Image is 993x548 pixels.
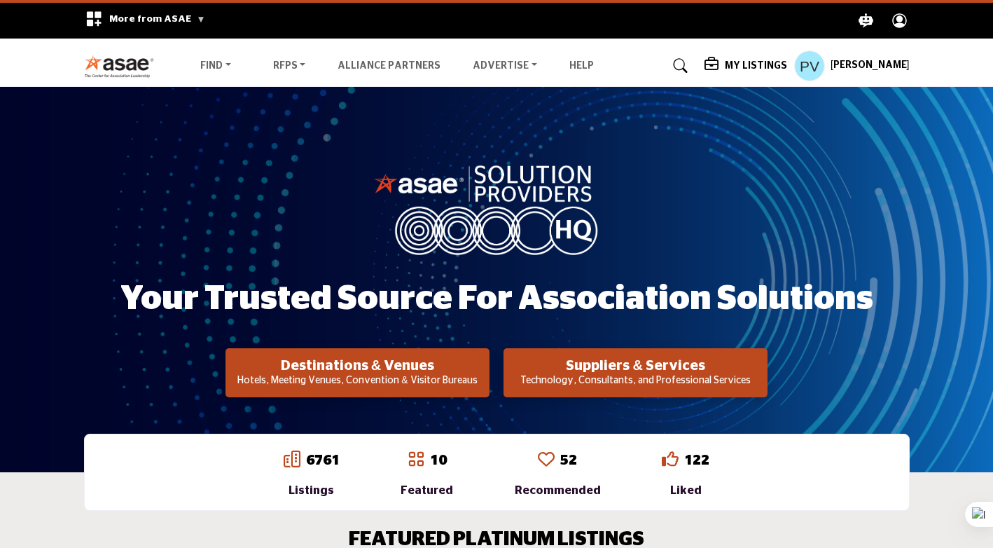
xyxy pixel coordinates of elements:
[794,50,825,81] button: Show hide supplier dropdown
[704,57,787,74] div: My Listings
[263,56,316,76] a: RFPs
[284,482,340,499] div: Listings
[76,3,214,39] div: More from ASAE
[84,55,162,78] img: Site Logo
[515,482,601,499] div: Recommended
[725,60,787,72] h5: My Listings
[230,357,485,374] h2: Destinations & Venues
[120,278,873,321] h1: Your Trusted Source for Association Solutions
[401,482,453,499] div: Featured
[408,451,424,470] a: Go to Featured
[660,55,697,77] a: Search
[374,162,619,254] img: image
[508,357,763,374] h2: Suppliers & Services
[538,451,555,470] a: Go to Recommended
[569,61,594,71] a: Help
[225,348,489,397] button: Destinations & Venues Hotels, Meeting Venues, Convention & Visitor Bureaus
[831,59,910,73] h5: [PERSON_NAME]
[190,56,241,76] a: Find
[430,453,447,467] a: 10
[338,61,440,71] a: Alliance Partners
[306,453,340,467] a: 6761
[560,453,577,467] a: 52
[109,14,205,24] span: More from ASAE
[504,348,768,397] button: Suppliers & Services Technology, Consultants, and Professional Services
[463,56,547,76] a: Advertise
[662,451,679,467] i: Go to Liked
[684,453,709,467] a: 122
[508,374,763,388] p: Technology, Consultants, and Professional Services
[662,482,709,499] div: Liked
[230,374,485,388] p: Hotels, Meeting Venues, Convention & Visitor Bureaus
